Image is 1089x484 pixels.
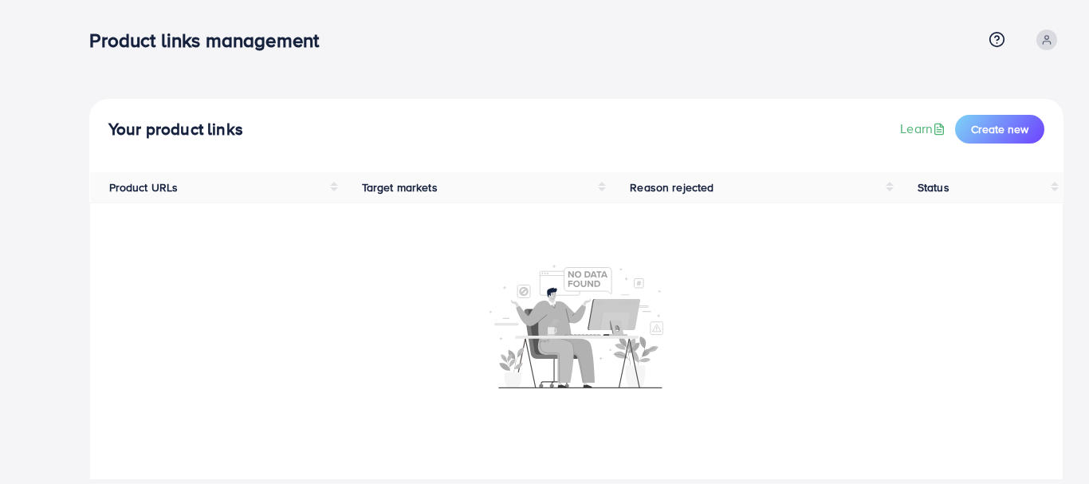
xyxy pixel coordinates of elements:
img: No account [489,263,663,388]
a: Learn [900,120,949,138]
span: Create new [971,121,1028,137]
span: Target markets [362,179,438,195]
span: Reason rejected [630,179,714,195]
span: Product URLs [109,179,179,195]
h4: Your product links [108,120,243,140]
h3: Product links management [89,29,332,52]
span: Status [918,179,949,195]
button: Create new [955,115,1044,144]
